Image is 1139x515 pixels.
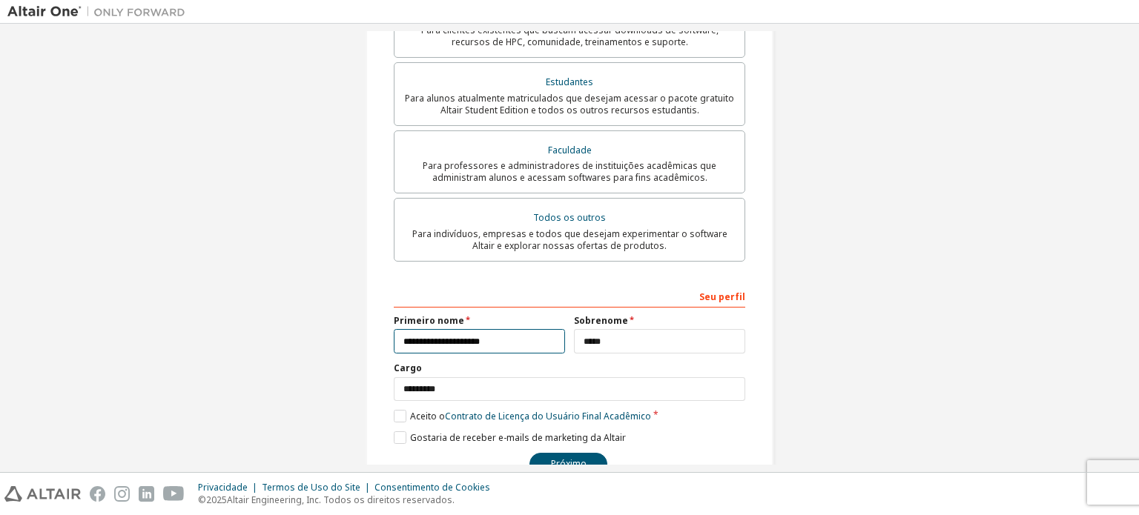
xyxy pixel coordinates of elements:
[423,159,716,184] font: Para professores e administradores de instituições acadêmicas que administram alunos e acessam so...
[227,494,455,506] font: Altair Engineering, Inc. Todos os direitos reservados.
[114,486,130,502] img: instagram.svg
[445,410,601,422] font: Contrato de Licença do Usuário Final
[394,314,464,327] font: Primeiro nome
[139,486,154,502] img: linkedin.svg
[206,494,227,506] font: 2025
[90,486,105,502] img: facebook.svg
[198,481,248,494] font: Privacidade
[7,4,193,19] img: Altair Um
[574,314,628,327] font: Sobrenome
[546,76,593,88] font: Estudantes
[410,410,445,422] font: Aceito o
[262,481,360,494] font: Termos de Uso do Site
[405,92,734,116] font: Para alunos atualmente matriculados que desejam acessar o pacote gratuito Altair Student Edition ...
[529,453,607,475] button: Próximo
[4,486,81,502] img: altair_logo.svg
[412,227,727,252] font: Para indivíduos, empresas e todos que desejam experimentar o software Altair e explorar nossas of...
[699,290,745,303] font: Seu perfil
[604,410,651,422] font: Acadêmico
[410,431,626,444] font: Gostaria de receber e-mails de marketing da Altair
[198,494,206,506] font: ©
[533,211,606,224] font: Todos os outros
[163,486,185,502] img: youtube.svg
[551,457,587,470] font: Próximo
[548,144,592,156] font: Faculdade
[394,362,422,374] font: Cargo
[421,24,719,48] font: Para clientes existentes que buscam acessar downloads de software, recursos de HPC, comunidade, t...
[374,481,490,494] font: Consentimento de Cookies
